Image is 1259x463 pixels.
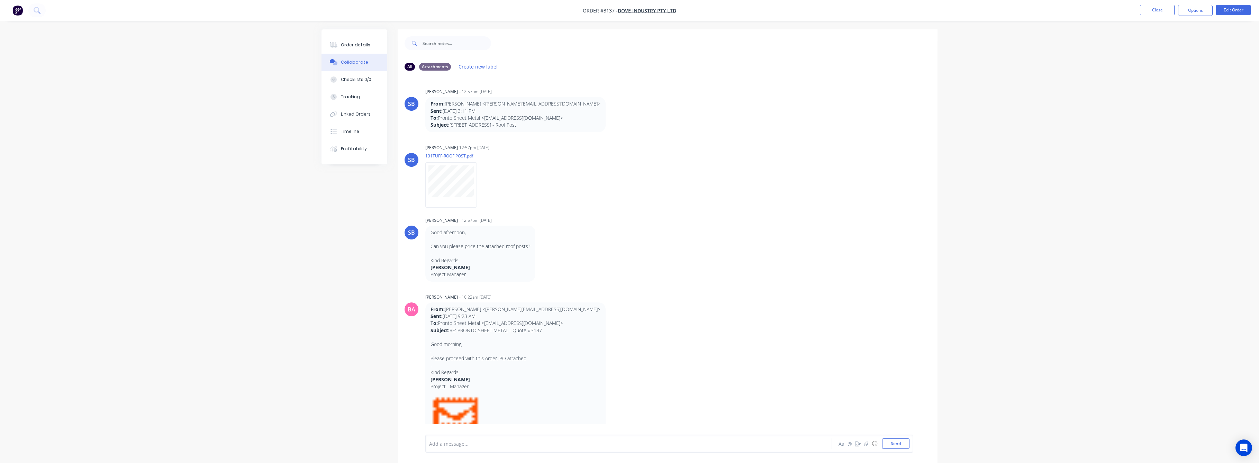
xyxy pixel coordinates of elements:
button: ☺ [870,439,879,448]
p: [PERSON_NAME] <[PERSON_NAME][EMAIL_ADDRESS][DOMAIN_NAME]> [DATE] 3:11 PM Pronto Sheet Metal <[EMA... [431,100,600,128]
strong: [PERSON_NAME] [431,264,470,271]
strong: Subject: [431,121,450,128]
div: Collaborate [341,59,368,65]
p: . [431,236,530,243]
img: Factory [12,5,23,16]
button: Options [1178,5,1213,16]
p: 131TUFF-ROOF POST.pdf [425,153,484,159]
p: Can you please price the attached roof posts? [431,243,530,250]
strong: Sent: [431,108,443,114]
div: - 10:22am [DATE] [459,294,491,300]
div: 12:57pm [DATE] [459,145,489,151]
div: Attachments [419,63,451,71]
button: Linked Orders [321,106,387,123]
div: Order details [341,42,370,48]
div: Timeline [341,128,359,135]
div: Profitability [341,146,367,152]
div: Tracking [341,94,360,100]
img: SyIgA7 [431,390,480,435]
button: Collaborate [321,54,387,71]
p: Project Manager [431,383,600,390]
div: Linked Orders [341,111,371,117]
strong: To: [431,320,438,326]
strong: To: [431,115,438,121]
button: Close [1140,5,1175,15]
p: . [431,348,600,355]
button: @ [845,439,854,448]
button: Edit Order [1216,5,1251,15]
p: Good morning, [431,341,600,348]
input: Search notes... [423,36,491,50]
strong: From: [431,100,445,107]
div: Checklists 0/0 [341,76,371,83]
span: Order #3137 - [583,7,618,14]
div: [PERSON_NAME] [425,294,458,300]
div: [PERSON_NAME] [425,145,458,151]
button: Checklists 0/0 [321,71,387,88]
button: Tracking [321,88,387,106]
div: All [405,63,415,71]
div: SB [408,156,415,164]
p: . [431,362,600,369]
div: BA [408,305,415,314]
div: SB [408,228,415,237]
button: Timeline [321,123,387,140]
p: [PERSON_NAME] <[PERSON_NAME][EMAIL_ADDRESS][DOMAIN_NAME]> [DATE] 9:23 AM Pronto Sheet Metal <[EMA... [431,306,600,334]
strong: Sent: [431,313,443,319]
div: SB [408,100,415,108]
strong: From: [431,306,445,312]
strong: [PERSON_NAME] [431,376,470,383]
div: [PERSON_NAME] [425,217,458,224]
p: . [431,250,530,257]
button: Profitability [321,140,387,157]
p: . [431,334,600,341]
div: - 12:57pm [DATE] [459,217,492,224]
div: [PERSON_NAME] [425,89,458,95]
p: Please proceed with this order. PO attached [431,355,600,362]
button: Aa [837,439,845,448]
a: Dove Industry Pty Ltd [618,7,676,14]
p: Kind Regards [431,257,530,264]
p: Good afternoon, [431,229,530,236]
button: Order details [321,36,387,54]
p: Project Manager [431,271,530,278]
button: Create new label [455,62,501,71]
strong: Subject: [431,327,450,334]
button: Send [882,438,909,449]
p: Kind Regards [431,369,600,376]
div: Open Intercom Messenger [1235,439,1252,456]
div: - 12:57pm [DATE] [459,89,492,95]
